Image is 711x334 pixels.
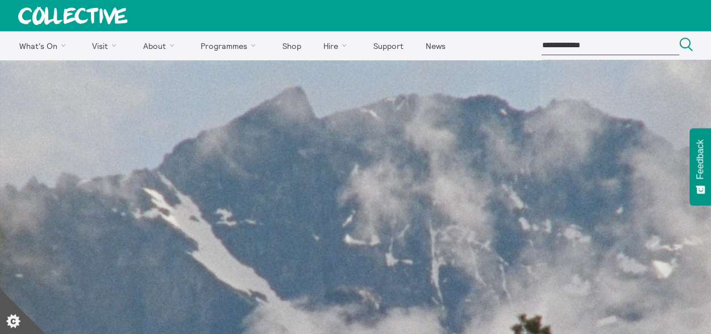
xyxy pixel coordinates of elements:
[272,31,311,60] a: Shop
[191,31,271,60] a: Programmes
[82,31,131,60] a: Visit
[415,31,455,60] a: News
[689,128,711,205] button: Feedback - Show survey
[9,31,80,60] a: What's On
[133,31,189,60] a: About
[314,31,361,60] a: Hire
[695,139,705,179] span: Feedback
[363,31,413,60] a: Support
